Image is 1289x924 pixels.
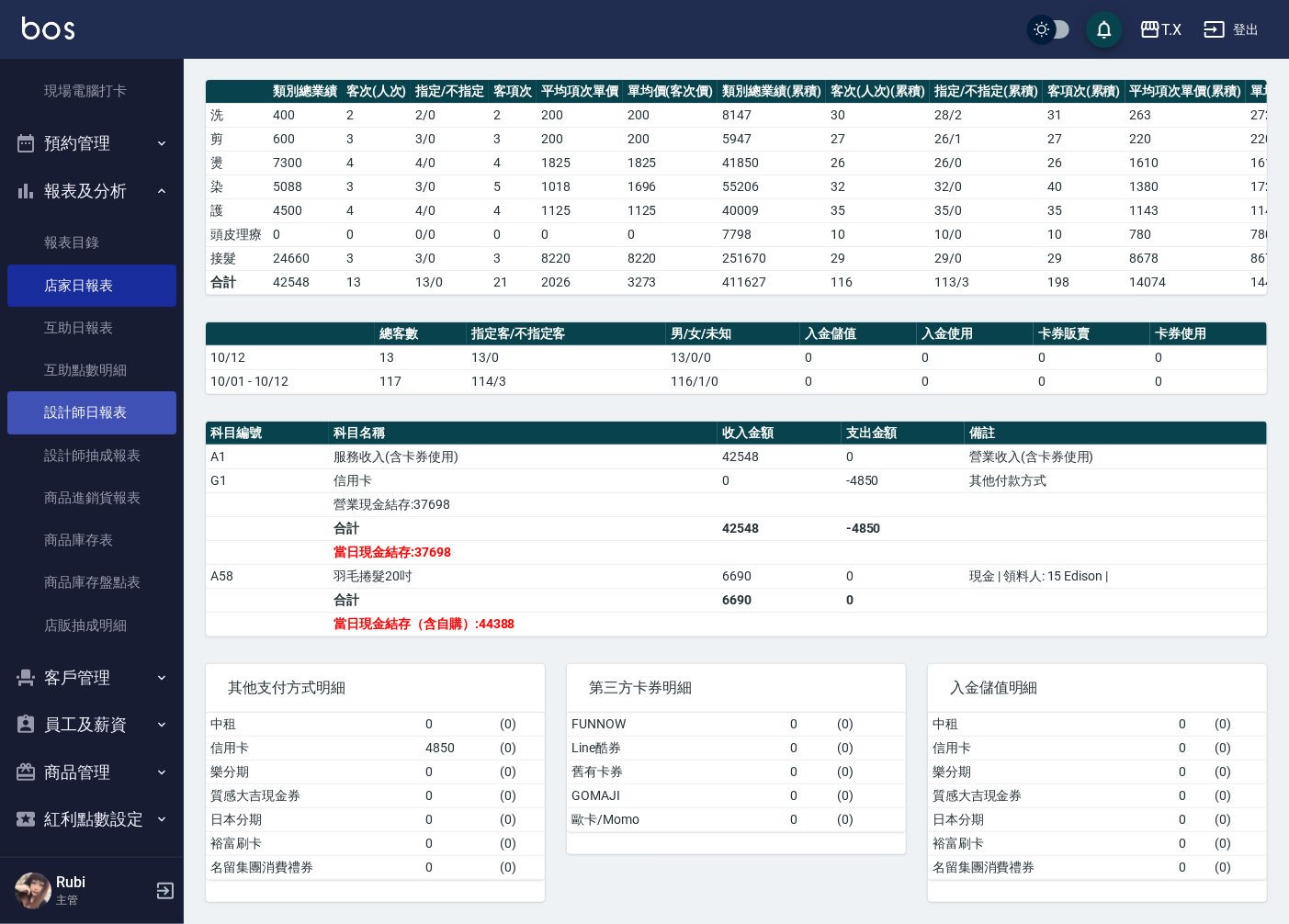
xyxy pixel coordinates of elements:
[965,564,1267,588] td: 現金 | 領料人: 15 Edison |
[342,151,412,175] td: 4
[411,127,489,151] td: 3 / 0
[206,564,329,588] td: A58
[329,468,718,492] td: 信用卡
[826,103,931,127] td: 30
[1043,127,1125,151] td: 27
[718,175,826,198] td: 55206
[422,713,496,737] td: 0
[826,222,931,246] td: 10
[718,127,826,151] td: 5947
[1211,713,1267,737] td: ( 0 )
[342,103,412,127] td: 2
[623,198,718,222] td: 1125
[965,445,1267,468] td: 營業收入(含卡券使用)
[56,892,150,908] p: 主管
[375,369,467,393] td: 117
[329,612,718,636] td: 當日現金結存（含自購）:44388
[7,519,176,561] a: 商品庫存表
[826,270,931,294] td: 116
[589,679,884,697] span: 第三方卡券明細
[1034,369,1150,393] td: 0
[489,270,537,294] td: 21
[7,391,176,434] a: 設計師日報表
[666,322,800,346] th: 男/女/未知
[342,198,412,222] td: 4
[495,713,545,737] td: ( 0 )
[206,713,545,880] table: a dense table
[1125,246,1247,270] td: 8678
[268,127,342,151] td: 600
[467,345,666,369] td: 13/0
[928,807,1174,831] td: 日本分期
[1174,760,1211,783] td: 0
[206,369,375,393] td: 10/01 - 10/12
[833,736,906,760] td: ( 0 )
[800,369,917,393] td: 0
[206,175,268,198] td: 染
[842,588,965,612] td: 0
[422,807,496,831] td: 0
[268,270,342,294] td: 42548
[786,736,832,760] td: 0
[1125,198,1247,222] td: 1143
[623,270,718,294] td: 3273
[623,222,718,246] td: 0
[537,103,623,127] td: 200
[422,736,496,760] td: 4850
[826,80,931,104] th: 客次(人次)(累積)
[228,679,523,697] span: 其他支付方式明細
[786,713,832,737] td: 0
[329,445,718,468] td: 服務收入(含卡券使用)
[206,422,1267,637] table: a dense table
[206,422,329,445] th: 科目編號
[15,873,51,909] img: Person
[342,270,412,294] td: 13
[467,369,666,393] td: 114/3
[537,80,623,104] th: 平均項次單價
[917,369,1034,393] td: 0
[7,701,176,749] button: 員工及薪資
[1211,736,1267,760] td: ( 0 )
[1174,713,1211,737] td: 0
[495,855,545,879] td: ( 0 )
[623,80,718,104] th: 單均價(客次價)
[1125,103,1247,127] td: 263
[206,445,329,468] td: A1
[1034,322,1150,346] th: 卡券販賣
[537,222,623,246] td: 0
[206,246,268,270] td: 接髮
[489,80,537,104] th: 客項次
[206,855,422,879] td: 名留集團消費禮券
[375,345,467,369] td: 13
[930,222,1043,246] td: 10 / 0
[7,749,176,796] button: 商品管理
[206,713,422,737] td: 中租
[206,783,422,807] td: 質感大吉現金券
[1211,760,1267,783] td: ( 0 )
[7,434,176,477] a: 設計師抽成報表
[1150,345,1267,369] td: 0
[826,127,931,151] td: 27
[1150,369,1267,393] td: 0
[489,175,537,198] td: 5
[930,198,1043,222] td: 35 / 0
[1043,175,1125,198] td: 40
[268,175,342,198] td: 5088
[467,322,666,346] th: 指定客/不指定客
[718,198,826,222] td: 40009
[1043,151,1125,175] td: 26
[1211,807,1267,831] td: ( 0 )
[56,873,150,892] h5: Rubi
[206,151,268,175] td: 燙
[930,175,1043,198] td: 32 / 0
[718,222,826,246] td: 7798
[268,246,342,270] td: 24660
[930,80,1043,104] th: 指定/不指定(累積)
[1196,13,1267,47] button: 登出
[7,349,176,391] a: 互助點數明細
[666,345,800,369] td: 13/0/0
[495,736,545,760] td: ( 0 )
[342,246,412,270] td: 3
[411,198,489,222] td: 4 / 0
[928,831,1174,855] td: 裕富刷卡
